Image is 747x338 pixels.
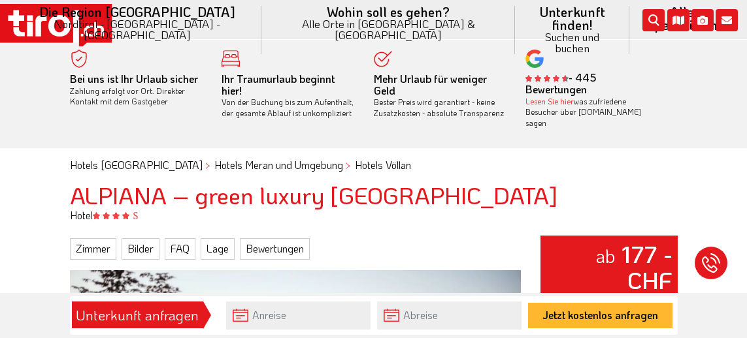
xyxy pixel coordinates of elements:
[595,243,616,268] small: ab
[374,72,487,97] b: Mehr Urlaub für weniger Geld
[622,238,672,295] strong: 177 - CHF
[70,72,198,85] b: Bei uns ist Ihr Urlaub sicher
[226,301,371,330] input: Anreise
[60,208,688,223] div: Hotel
[716,9,738,31] i: Kontakt
[165,238,195,259] a: FAQ
[525,70,597,96] b: - 445 Bewertungen
[374,74,506,119] div: Bester Preis wird garantiert - keine Zusatzkosten - absolute Transparenz
[76,304,199,326] div: Unterkunft anfragen
[525,96,574,106] a: Lesen Sie hier
[70,238,116,259] a: Zimmer
[691,9,714,31] i: Fotogalerie
[214,158,343,172] a: Hotels Meran und Umgebung
[122,238,159,259] a: Bilder
[377,301,522,330] input: Abreise
[240,238,310,259] a: Bewertungen
[70,182,678,208] h1: ALPIANA – green luxury [GEOGRAPHIC_DATA]
[29,18,246,40] small: Nordtirol - [GEOGRAPHIC_DATA] - [GEOGRAPHIC_DATA]
[277,18,500,40] small: Alle Orte in [GEOGRAPHIC_DATA] & [GEOGRAPHIC_DATA]
[222,74,354,119] div: Von der Buchung bis zum Aufenthalt, der gesamte Ablauf ist unkompliziert
[528,303,672,328] button: Jetzt kostenlos anfragen
[525,96,658,129] div: was zufriedene Besucher über [DOMAIN_NAME] sagen
[70,158,203,172] a: Hotels [GEOGRAPHIC_DATA]
[70,74,203,107] div: Zahlung erfolgt vor Ort. Direkter Kontakt mit dem Gastgeber
[222,72,335,97] b: Ihr Traumurlaub beginnt hier!
[201,238,235,259] a: Lage
[667,9,689,31] i: Karte öffnen
[531,31,614,54] small: Suchen und buchen
[355,158,411,172] a: Hotels Völlan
